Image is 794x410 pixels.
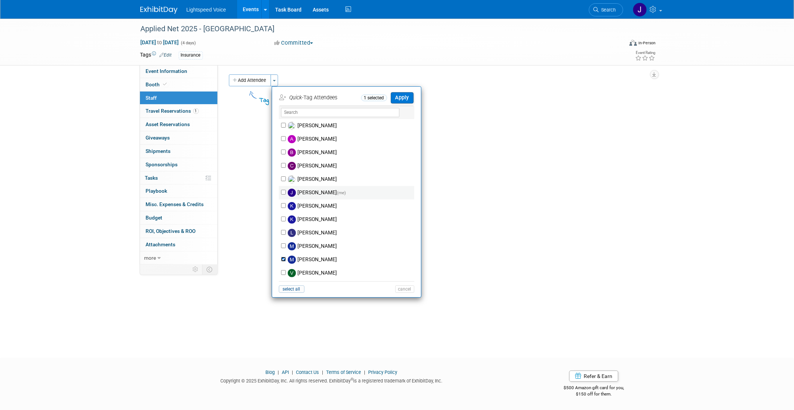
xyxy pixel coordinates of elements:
[281,108,399,117] input: Search
[288,135,296,143] img: A.jpg
[286,132,417,146] label: [PERSON_NAME]
[579,39,656,50] div: Event Format
[286,173,417,186] label: [PERSON_NAME]
[140,211,217,224] a: Budget
[146,135,170,141] span: Giveaways
[140,145,217,158] a: Shipments
[146,241,176,247] span: Attachments
[146,121,190,127] span: Asset Reservations
[140,225,217,238] a: ROI, Objectives & ROO
[259,95,393,105] div: Tag People
[286,266,417,280] label: [PERSON_NAME]
[186,7,226,13] span: Lightspeed Voice
[288,215,296,224] img: K.jpg
[320,369,325,375] span: |
[589,3,623,16] a: Search
[361,95,387,101] span: 1 selected
[140,105,217,118] a: Travel Reservations1
[140,131,217,144] a: Giveaways
[156,39,163,45] span: to
[193,108,199,114] span: 1
[534,380,654,397] div: $500 Amazon gift card for you,
[276,369,281,375] span: |
[140,51,172,60] td: Tags
[146,148,171,154] span: Shipments
[144,255,156,261] span: more
[279,285,304,293] button: select all
[179,51,203,59] div: Insurance
[288,242,296,250] img: M.jpg
[638,40,656,46] div: In-Person
[629,40,637,46] img: Format-Inperson.png
[202,265,217,274] td: Toggle Event Tabs
[351,377,353,381] sup: ®
[140,172,217,185] a: Tasks
[146,108,199,114] span: Travel Reservations
[288,189,296,197] img: J.jpg
[146,215,163,221] span: Budget
[145,175,158,181] span: Tasks
[337,190,346,195] span: (me)
[288,148,296,157] img: B.jpg
[286,253,417,266] label: [PERSON_NAME]
[140,198,217,211] a: Misc. Expenses & Credits
[326,369,361,375] a: Terms of Service
[286,240,417,253] label: [PERSON_NAME]
[138,22,612,36] div: Applied Net 2025 - [GEOGRAPHIC_DATA]
[163,82,167,86] i: Booth reservation complete
[146,95,157,101] span: Staff
[290,369,295,375] span: |
[286,159,417,173] label: [PERSON_NAME]
[282,369,289,375] a: API
[288,229,296,237] img: L.jpg
[635,51,655,55] div: Event Rating
[288,162,296,170] img: C.jpg
[286,146,417,159] label: [PERSON_NAME]
[160,52,172,58] a: Edit
[265,369,275,375] a: Blog
[534,391,654,397] div: $150 off for them.
[288,202,296,210] img: K.jpg
[391,92,414,103] button: Apply
[569,371,618,382] a: Refer & Earn
[633,3,647,17] img: Joel Poythress
[296,369,319,375] a: Contact Us
[140,39,179,46] span: [DATE] [DATE]
[146,68,188,74] span: Event Information
[286,186,417,199] label: [PERSON_NAME]
[286,199,417,213] label: [PERSON_NAME]
[290,95,302,101] i: Quick
[140,78,217,91] a: Booth
[146,81,169,87] span: Booth
[189,265,203,274] td: Personalize Event Tab Strip
[599,7,616,13] span: Search
[140,252,217,265] a: more
[288,256,296,264] img: M.jpg
[140,376,523,384] div: Copyright © 2025 ExhibitDay, Inc. All rights reserved. ExhibitDay is a registered trademark of Ex...
[272,39,316,47] button: Committed
[181,41,196,45] span: (4 days)
[286,213,417,226] label: [PERSON_NAME]
[146,201,204,207] span: Misc. Expenses & Credits
[286,226,417,240] label: [PERSON_NAME]
[140,92,217,105] a: Staff
[140,185,217,198] a: Playbook
[140,118,217,131] a: Asset Reservations
[288,269,296,277] img: V.jpg
[146,228,196,234] span: ROI, Objectives & ROO
[140,238,217,251] a: Attachments
[140,158,217,171] a: Sponsorships
[229,74,271,86] button: Add Attendee
[146,188,168,194] span: Playbook
[140,65,217,78] a: Event Information
[286,119,417,132] label: [PERSON_NAME]
[368,369,397,375] a: Privacy Policy
[280,92,359,104] td: -Tag Attendees
[395,285,414,293] button: cancel
[362,369,367,375] span: |
[146,161,178,167] span: Sponsorships
[140,6,178,14] img: ExhibitDay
